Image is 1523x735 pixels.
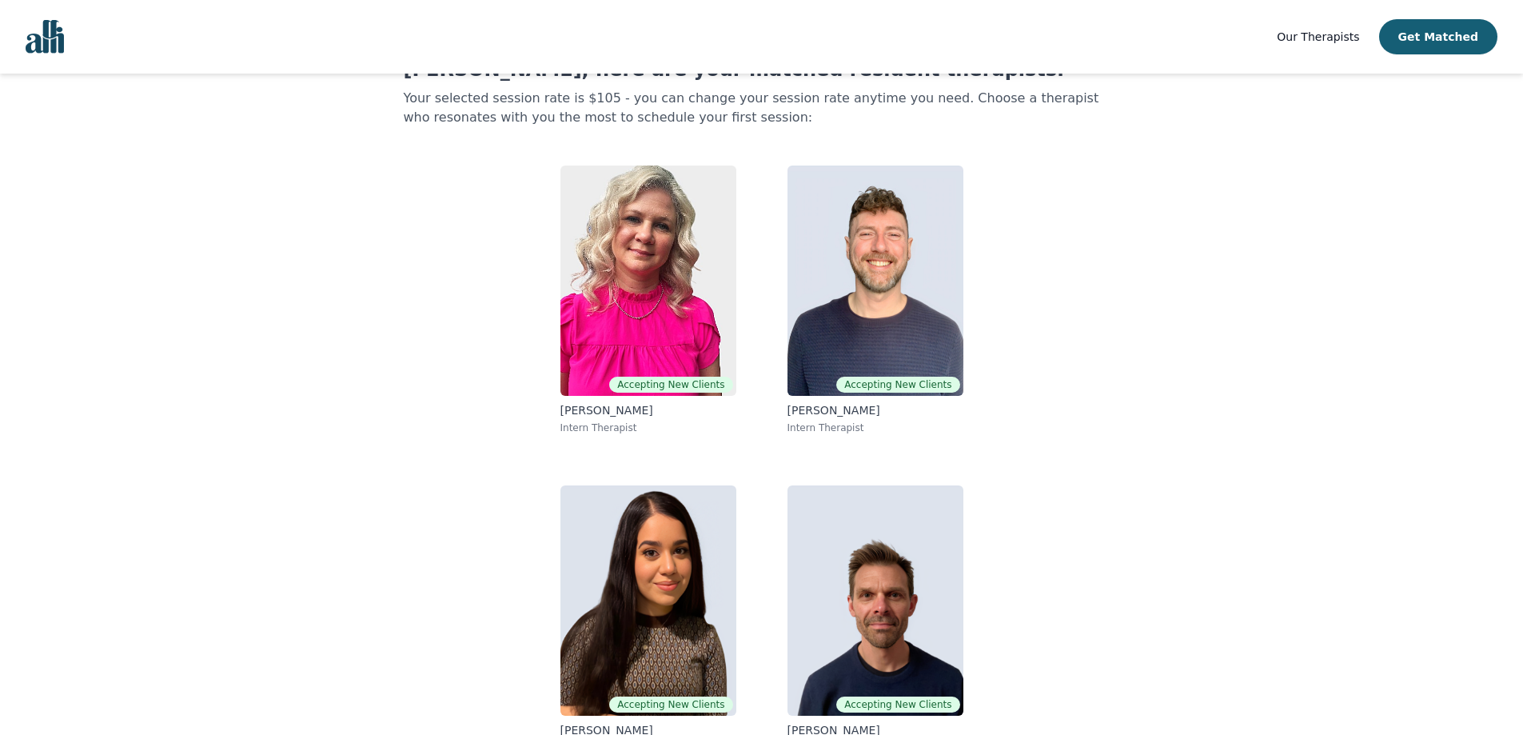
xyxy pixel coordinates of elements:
[787,421,963,434] p: Intern Therapist
[1277,27,1359,46] a: Our Therapists
[404,89,1120,127] p: Your selected session rate is $105 - you can change your session rate anytime you need. Choose a ...
[787,166,963,396] img: Ryan Davis
[560,421,736,434] p: Intern Therapist
[560,485,736,716] img: Heala Maudoodi
[787,485,963,716] img: Todd Schiedel
[775,153,976,447] a: Ryan DavisAccepting New Clients[PERSON_NAME]Intern Therapist
[787,402,963,418] p: [PERSON_NAME]
[1277,30,1359,43] span: Our Therapists
[26,20,64,54] img: alli logo
[560,402,736,418] p: [PERSON_NAME]
[836,697,959,713] span: Accepting New Clients
[548,153,749,447] a: Melissa StutleyAccepting New Clients[PERSON_NAME]Intern Therapist
[560,166,736,396] img: Melissa Stutley
[1379,19,1497,54] button: Get Matched
[609,697,732,713] span: Accepting New Clients
[836,377,959,393] span: Accepting New Clients
[609,377,732,393] span: Accepting New Clients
